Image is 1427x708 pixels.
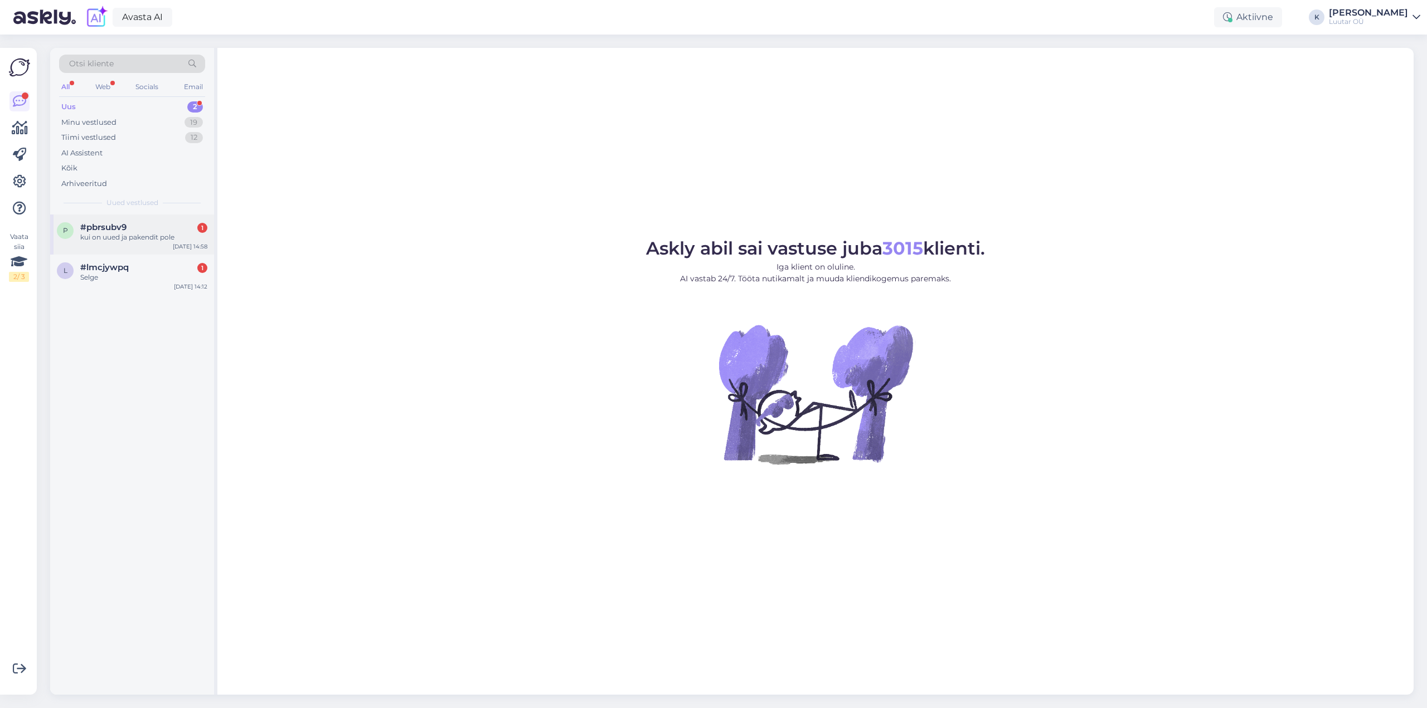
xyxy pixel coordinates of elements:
[1329,8,1420,26] a: [PERSON_NAME]Luutar OÜ
[646,261,985,285] p: Iga klient on oluline. AI vastab 24/7. Tööta nutikamalt ja muuda kliendikogemus paremaks.
[187,101,203,113] div: 2
[173,242,207,251] div: [DATE] 14:58
[61,101,76,113] div: Uus
[61,148,103,159] div: AI Assistent
[63,226,68,235] span: p
[61,178,107,189] div: Arhiveeritud
[93,80,113,94] div: Web
[59,80,72,94] div: All
[646,237,985,259] span: Askly abil sai vastuse juba klienti.
[61,132,116,143] div: Tiimi vestlused
[80,222,127,232] span: #pbrsubv9
[9,272,29,282] div: 2 / 3
[1329,17,1408,26] div: Luutar OÜ
[64,266,67,275] span: l
[182,80,205,94] div: Email
[1309,9,1324,25] div: K
[80,262,129,272] span: #lmcjywpq
[185,132,203,143] div: 12
[882,237,923,259] b: 3015
[80,272,207,282] div: Selge
[197,223,207,233] div: 1
[133,80,161,94] div: Socials
[69,58,114,70] span: Otsi kliente
[61,117,117,128] div: Minu vestlused
[1214,7,1282,27] div: Aktiivne
[113,8,172,27] a: Avasta AI
[106,198,158,208] span: Uued vestlused
[1329,8,1408,17] div: [PERSON_NAME]
[61,163,77,174] div: Kõik
[80,232,207,242] div: kui on uued ja pakendit pole
[85,6,108,29] img: explore-ai
[9,57,30,78] img: Askly Logo
[174,282,207,291] div: [DATE] 14:12
[197,263,207,273] div: 1
[9,232,29,282] div: Vaata siia
[185,117,203,128] div: 19
[715,294,916,494] img: No Chat active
